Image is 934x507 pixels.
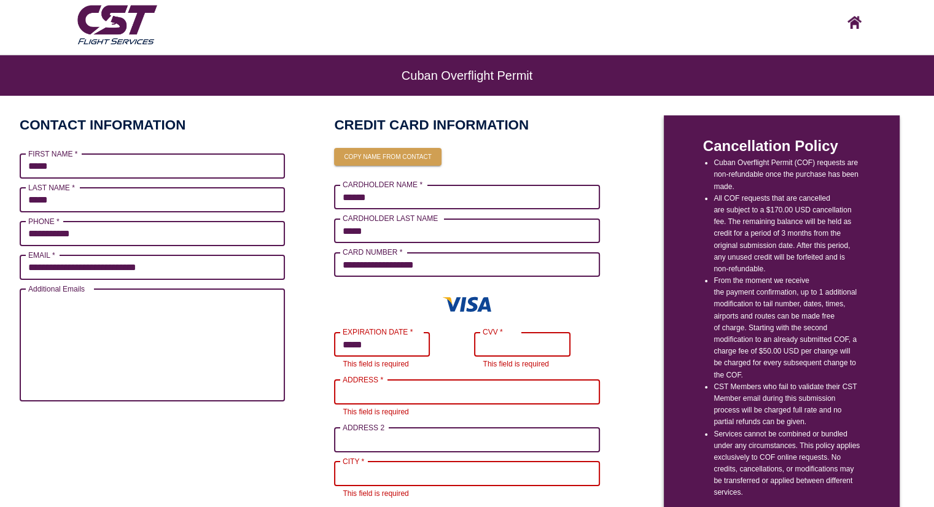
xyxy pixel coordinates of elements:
[483,358,585,371] p: This field is required
[714,157,860,193] li: Cuban Overflight Permit (COF) requests are non-refundable once the purchase has been made.
[20,115,185,134] h2: CONTACT INFORMATION
[714,275,860,381] li: From the moment we receive the payment confirmation, up to 1 additional modification to tail numb...
[343,374,383,385] label: ADDRESS *
[334,148,441,166] button: Copy name from contact
[343,488,591,500] p: This field is required
[343,456,364,466] label: CITY *
[28,216,60,226] label: PHONE *
[28,284,85,294] label: Additional Emails
[343,422,384,433] label: ADDRESS 2
[703,135,860,157] p: Cancellation Policy
[847,16,862,29] img: CST logo, click here to go home screen
[714,193,860,275] li: All COF requests that are cancelled are subject to a $170.00 USD cancellation fee. The remaining ...
[343,179,422,190] label: CARDHOLDER NAME *
[343,406,591,419] p: This field is required
[28,149,77,159] label: FIRST NAME *
[714,428,860,499] li: Services cannot be combined or bundled under any circumstances. This policy applies exclusively t...
[343,327,413,337] label: EXPIRATION DATE *
[483,327,503,337] label: CVV *
[49,75,885,76] h6: Cuban Overflight Permit
[28,250,55,260] label: EMAIL *
[28,182,75,193] label: LAST NAME *
[343,358,445,371] p: This field is required
[714,381,860,428] li: CST Members who fail to validate their CST Member email during this submission process will be ch...
[343,247,402,257] label: CARD NUMBER *
[334,115,599,134] h2: CREDIT CARD INFORMATION
[28,403,276,416] p: Up to X email addresses separated by a comma
[343,213,438,223] label: CARDHOLDER LAST NAME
